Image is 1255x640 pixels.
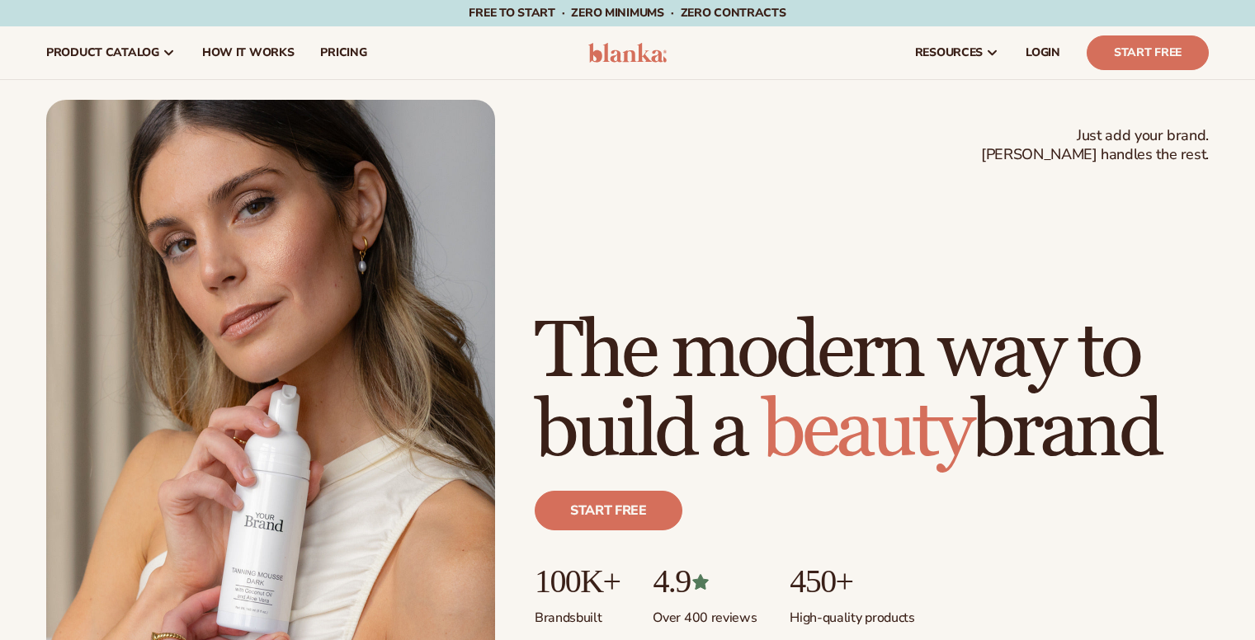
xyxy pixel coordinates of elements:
[653,563,757,600] p: 4.9
[1012,26,1073,79] a: LOGIN
[762,383,971,479] span: beauty
[320,46,366,59] span: pricing
[790,563,914,600] p: 450+
[469,5,786,21] span: Free to start · ZERO minimums · ZERO contracts
[535,600,620,627] p: Brands built
[653,600,757,627] p: Over 400 reviews
[915,46,983,59] span: resources
[535,313,1209,471] h1: The modern way to build a brand
[46,46,159,59] span: product catalog
[33,26,189,79] a: product catalog
[307,26,380,79] a: pricing
[202,46,295,59] span: How It Works
[1026,46,1060,59] span: LOGIN
[535,563,620,600] p: 100K+
[1087,35,1209,70] a: Start Free
[981,126,1209,165] span: Just add your brand. [PERSON_NAME] handles the rest.
[902,26,1012,79] a: resources
[588,43,667,63] img: logo
[535,491,682,530] a: Start free
[790,600,914,627] p: High-quality products
[189,26,308,79] a: How It Works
